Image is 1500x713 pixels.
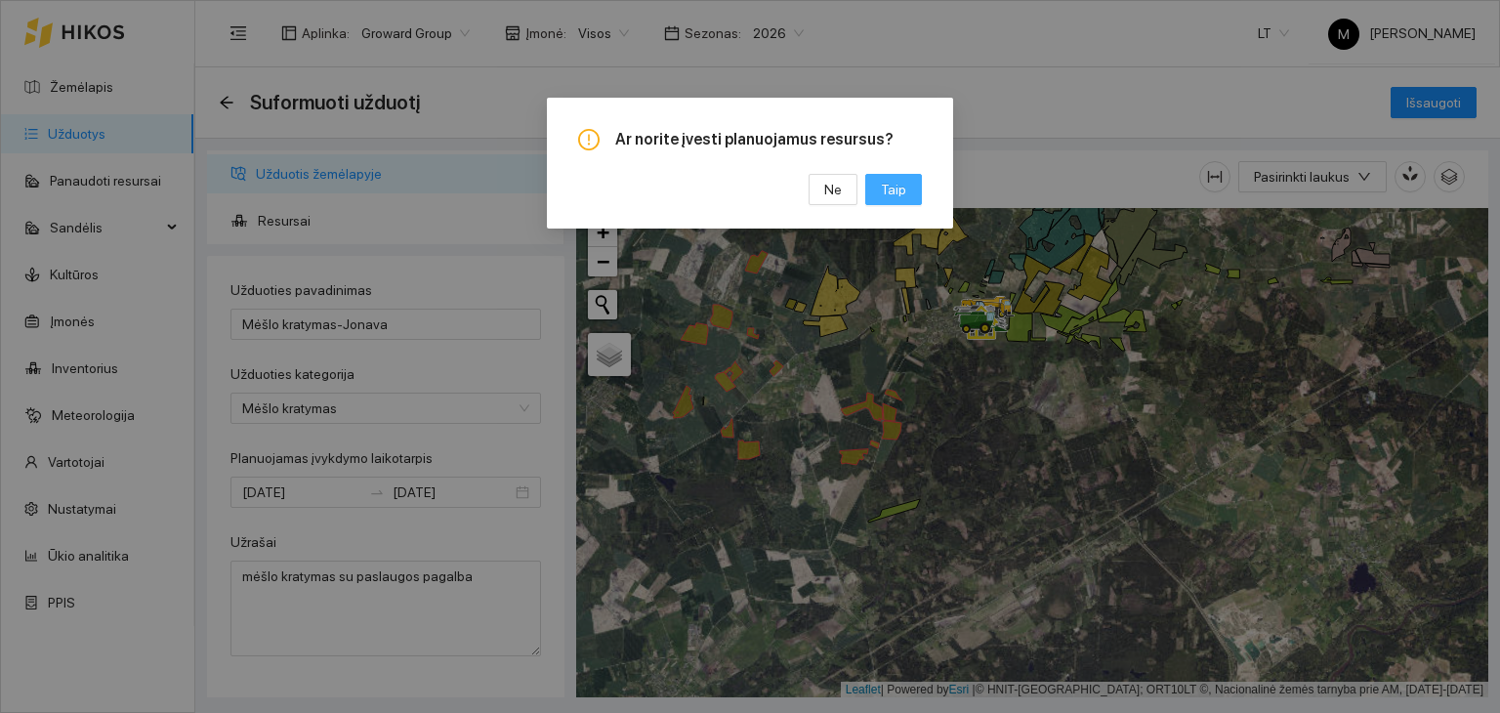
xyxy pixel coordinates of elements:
span: Ar norite įvesti planuojamus resursus? [615,129,922,150]
button: Ne [809,174,857,205]
span: Ne [824,179,842,200]
span: Taip [881,179,906,200]
button: Taip [865,174,922,205]
span: exclamation-circle [578,129,600,150]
